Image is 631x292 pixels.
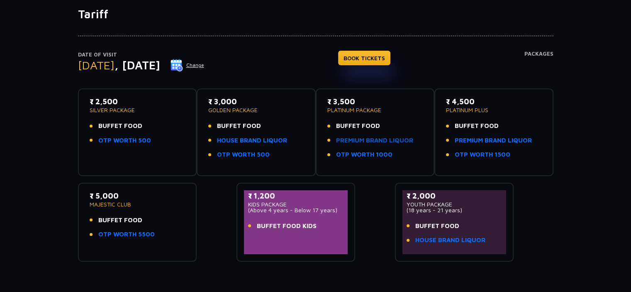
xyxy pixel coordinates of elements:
[338,51,390,65] a: BOOK TICKETS
[327,107,423,113] p: PLATINUM PACKAGE
[90,107,185,113] p: SILVER PACKAGE
[248,207,344,213] p: (Above 4 years - Below 17 years)
[248,201,344,207] p: KIDS PACKAGE
[407,207,502,213] p: (18 years - 21 years)
[248,190,344,201] p: ₹ 1,200
[336,136,413,145] a: PREMIUM BRAND LIQUOR
[78,7,553,21] h1: Tariff
[446,107,542,113] p: PLATINUM PLUS
[90,201,185,207] p: MAJESTIC CLUB
[407,201,502,207] p: YOUTH PACKAGE
[98,121,142,131] span: BUFFET FOOD
[208,107,304,113] p: GOLDEN PACKAGE
[455,150,510,159] a: OTP WORTH 1500
[217,136,287,145] a: HOUSE BRAND LIQUOR
[98,136,151,145] a: OTP WORTH 500
[98,230,155,239] a: OTP WORTH 5500
[336,121,380,131] span: BUFFET FOOD
[336,150,392,159] a: OTP WORTH 1000
[407,190,502,201] p: ₹ 2,000
[524,51,553,81] h4: Packages
[415,221,459,231] span: BUFFET FOOD
[170,59,205,72] button: Change
[90,96,185,107] p: ₹ 2,500
[455,121,499,131] span: BUFFET FOOD
[78,58,115,72] span: [DATE]
[327,96,423,107] p: ₹ 3,500
[257,221,317,231] span: BUFFET FOOD KIDS
[415,236,485,245] a: HOUSE BRAND LIQUOR
[446,96,542,107] p: ₹ 4,500
[98,216,142,225] span: BUFFET FOOD
[90,190,185,201] p: ₹ 5,000
[208,96,304,107] p: ₹ 3,000
[217,121,261,131] span: BUFFET FOOD
[455,136,532,145] a: PREMIUM BRAND LIQUOR
[115,58,160,72] span: , [DATE]
[78,51,205,59] p: Date of Visit
[217,150,270,159] a: OTP WORTH 500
